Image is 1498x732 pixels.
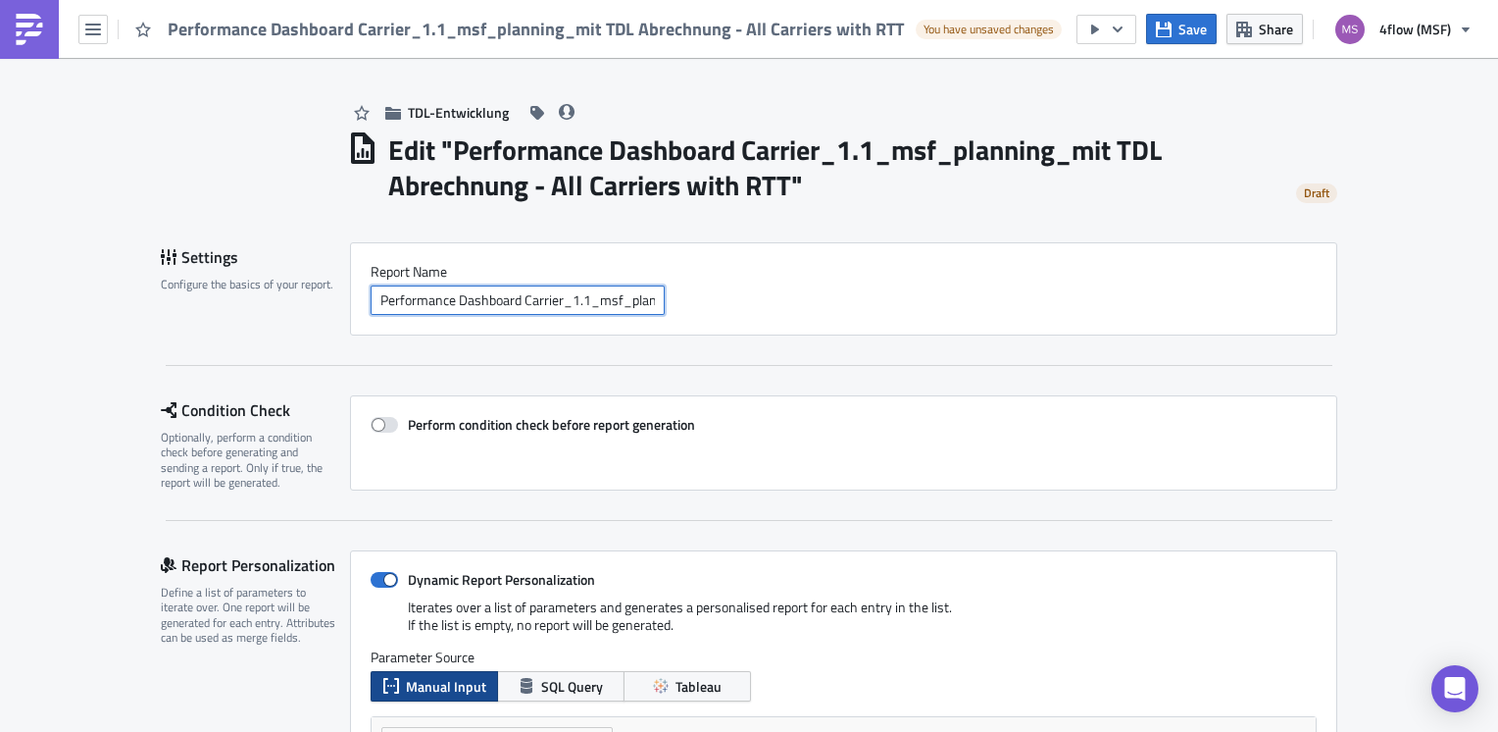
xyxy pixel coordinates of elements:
[8,29,936,45] p: anbei finden Sie das aktuelle Performance Dashboard für Magna Transportdienstleister sowie Except...
[497,671,624,702] button: SQL Query
[179,73,253,88] strong: Exceptions
[8,73,936,135] p: In den Tabellen E1 - E4 sind enthalten, die sie . Diese Daten basieren auf den Zustellungen in de...
[624,671,751,702] button: Tableau
[1333,13,1367,46] img: Avatar
[1146,14,1217,44] button: Save
[161,585,337,646] div: Define a list of parameters to iterate over. One report will be generated for each entry. Attribu...
[168,17,906,41] span: Performance Dashboard Carrier_1.1_msf_planning_mit TDL Abrechnung - All Carriers with RTT
[388,132,1281,203] h1: Edit " Performance Dashboard Carrier_1.1_msf_planning_mit TDL Abrechnung - All Carriers with RTT "
[8,51,936,67] p: In den Tabellen D4, D5, D6 sind enthalten (bis einschließlich Ende der abgelaufenen Kalenderwoche).
[371,671,498,702] button: Manual Input
[924,22,1054,37] span: You have unsaved changes
[1379,19,1451,39] span: 4flow (MSF)
[371,599,1317,649] div: Iterates over a list of parameters and generates a personalised report for each entry in the list...
[161,242,350,272] div: Settings
[371,263,1317,281] label: Report Nam﻿e
[8,163,936,179] p: Bei Rückfragen wenden Sie sich bitte an folgende Adressen:
[408,569,595,590] strong: Dynamic Report Personalization
[356,73,712,88] strong: innerhalb der nächsten 9 Kalendertage prüfen müssen
[1323,8,1483,51] button: 4flow (MSF)
[8,141,936,157] p: Sofern keine Anhänge zu den Exceptions (E1 - E4) angehangen sind, sind auch keine Exceptions zu p...
[675,676,722,697] span: Tableau
[408,102,509,123] span: TDL-Entwicklung
[375,97,519,128] button: TDL-Entwicklung
[8,8,936,24] p: [PERSON_NAME] {{ row.last_name }} Team,
[201,51,442,67] strong: Transportdaten der letzten 6 Wochen
[408,414,695,435] strong: Perform condition check before report generation
[1259,19,1293,39] span: Share
[161,395,350,425] div: Condition Check
[541,676,603,697] span: SQL Query
[371,649,1317,666] label: Parameter Source
[1431,665,1478,712] div: Open Intercom Messenger
[406,676,486,697] span: Manual Input
[161,430,337,491] div: Optionally, perform a condition check before generating and sending a report. Only if true, the r...
[1304,185,1329,201] span: Draft
[1226,14,1303,44] button: Share
[161,550,350,580] div: Report Personalization
[1178,19,1207,39] span: Save
[161,277,337,291] div: Configure the basics of your report.
[14,14,45,45] img: PushMetrics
